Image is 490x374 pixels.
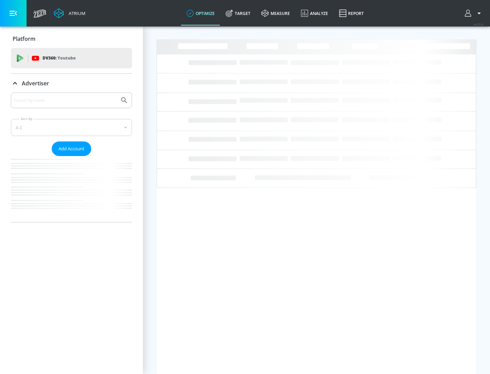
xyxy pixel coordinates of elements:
div: A-Z [11,119,132,136]
p: Platform [13,35,35,42]
div: Atrium [66,10,85,16]
div: DV360: Youtube [11,48,132,68]
a: measure [256,1,295,26]
div: Platform [11,29,132,48]
a: Atrium [54,8,85,18]
label: Sort By [19,117,34,121]
nav: list of Advertiser [11,156,132,222]
a: Report [333,1,369,26]
a: optimize [181,1,220,26]
span: v 4.25.4 [474,22,483,26]
p: Youtube [58,54,76,62]
a: Analyze [295,1,333,26]
span: Add Account [59,145,84,153]
a: Target [220,1,256,26]
p: Advertiser [22,80,49,87]
input: Search by name [14,96,117,105]
div: Advertiser [11,92,132,222]
button: Add Account [52,141,91,156]
p: DV360: [43,54,76,62]
div: Advertiser [11,74,132,93]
